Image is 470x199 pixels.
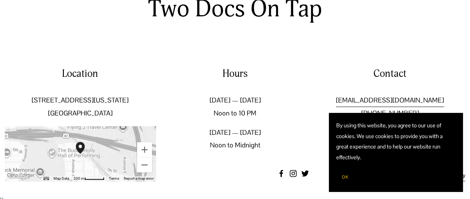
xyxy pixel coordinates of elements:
a: Report a map error [124,176,153,180]
button: Zoom out [137,157,152,172]
a: instagram-unauth [289,170,297,177]
button: Keyboard shortcuts [43,176,49,181]
a: Open this area in Google Maps (opens a new window) [7,172,31,181]
p: [DATE] — [DATE] Noon to 10 PM [160,94,311,119]
h4: Hours [160,67,311,81]
a: Terms [109,176,119,180]
span: OK [342,174,349,180]
a: [PHONE_NUMBER] [361,107,419,120]
span: 200 m [74,176,84,180]
div: Two Docs Brewing Co. 502 Texas Avenue Lubbock, TX, 79401, United States [76,142,94,166]
button: Zoom in [137,142,152,157]
button: Map Data [54,176,69,181]
button: Map Scale: 200 m per 50 pixels [71,176,107,181]
a: Facebook [278,170,285,177]
p: [STREET_ADDRESS][US_STATE] [GEOGRAPHIC_DATA] [5,94,156,119]
h4: Location [5,67,156,81]
a: [EMAIL_ADDRESS][DOMAIN_NAME] [336,94,444,107]
p: [DATE] — [DATE] Noon to Midnight [160,126,311,151]
img: Google [7,172,31,181]
h4: Contact [314,67,465,81]
a: twitter-unauth [301,170,309,177]
p: By using this website, you agree to our use of cookies. We use cookies to provide you with a grea... [336,120,455,163]
button: OK [336,170,354,184]
section: Cookie banner [329,113,463,192]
